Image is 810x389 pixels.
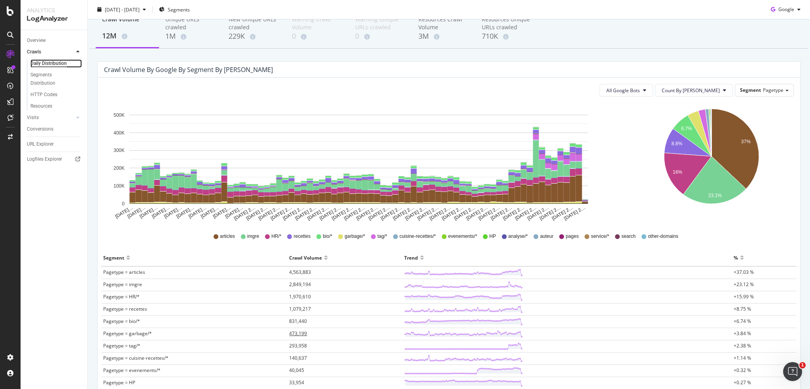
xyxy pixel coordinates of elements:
[566,233,579,240] span: pages
[482,15,532,31] div: Resources Unique URLs crawled
[740,87,761,93] span: Segment
[630,103,793,222] svg: A chart.
[662,87,720,94] span: Count By Day
[27,36,82,45] a: Overview
[289,251,322,264] div: Crawl Volume
[799,362,806,368] span: 1
[621,233,636,240] span: search
[404,251,418,264] div: Trend
[448,233,477,240] span: evenements/*
[103,330,152,337] span: Pagetype = garbage/*
[734,330,751,337] span: +3.84 %
[734,281,754,288] span: +23.12 %
[355,15,406,31] div: Warning Unique URLs crawled
[103,318,140,324] span: Pagetype = bio/*
[103,355,168,361] span: Pagetype = cuisine-recettes/*
[734,342,751,349] span: +2.38 %
[30,71,74,87] div: Segments Distribution
[508,233,528,240] span: analyse/*
[104,103,614,222] svg: A chart.
[103,293,140,300] span: Pagetype = HR/*
[229,15,279,31] div: New Unique URLs crawled
[103,281,142,288] span: Pagetype = imgre
[289,379,304,386] span: 33,954
[540,233,553,240] span: auteur
[103,342,140,349] span: Pagetype = tag/*
[122,201,125,207] text: 0
[103,306,147,312] span: Pagetype = recettes
[655,84,733,97] button: Count By [PERSON_NAME]
[673,169,682,175] text: 16%
[27,140,82,148] a: URL Explorer
[289,293,311,300] span: 1,970,610
[606,87,640,94] span: All Google Bots
[30,91,82,99] a: HTTP Codes
[734,306,751,312] span: +8.75 %
[103,379,135,386] span: Pagetype = HP
[104,66,273,74] div: Crawl Volume by google by Segment by [PERSON_NAME]
[289,330,307,337] span: 473,199
[114,112,125,118] text: 500K
[220,233,235,240] span: articles
[489,233,496,240] span: HP
[30,91,57,99] div: HTTP Codes
[94,3,149,16] button: [DATE] - [DATE]
[103,251,124,264] div: Segment
[156,3,193,16] button: Segments
[734,355,751,361] span: +1.14 %
[289,342,307,349] span: 293,958
[114,148,125,154] text: 300K
[648,233,678,240] span: other-domains
[165,31,216,42] div: 1M
[105,6,140,13] span: [DATE] - [DATE]
[114,130,125,136] text: 400K
[768,3,804,16] button: Google
[27,6,81,14] div: Analytics
[734,379,751,386] span: +0.27 %
[671,141,682,147] text: 8.8%
[102,15,153,30] div: Crawl Volume
[734,293,754,300] span: +15.99 %
[27,125,53,133] div: Conversions
[289,306,311,312] span: 1,079,217
[778,6,794,13] span: Google
[783,362,802,381] iframe: Intercom live chat
[289,318,307,324] span: 831,440
[30,59,82,68] a: Daily Distribution
[600,84,653,97] button: All Google Bots
[30,71,82,87] a: Segments Distribution
[399,233,436,240] span: cuisine-recettes/*
[734,318,751,324] span: +6.74 %
[30,102,52,110] div: Resources
[27,155,62,163] div: Logfiles Explorer
[292,31,343,42] div: 0
[734,269,754,275] span: +37.03 %
[708,193,721,198] text: 23.1%
[229,31,279,42] div: 229K
[103,269,145,275] span: Pagetype = articles
[734,251,738,264] div: %
[734,367,751,374] span: +0.32 %
[27,114,39,122] div: Visits
[30,102,82,110] a: Resources
[27,14,81,23] div: LogAnalyzer
[165,15,216,31] div: Unique URLs crawled
[377,233,387,240] span: tag/*
[27,125,82,133] a: Conversions
[27,114,74,122] a: Visits
[418,31,469,42] div: 3M
[289,269,311,275] span: 4,563,883
[27,155,82,163] a: Logfiles Explorer
[292,15,343,31] div: Warning Crawl Volume
[681,126,692,132] text: 6.7%
[30,59,67,68] div: Daily Distribution
[27,36,46,45] div: Overview
[247,233,259,240] span: imgre
[114,183,125,189] text: 100K
[289,367,304,374] span: 40,045
[27,140,54,148] div: URL Explorer
[418,15,469,31] div: Resources Crawl Volume
[102,31,153,41] div: 12M
[114,165,125,171] text: 200K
